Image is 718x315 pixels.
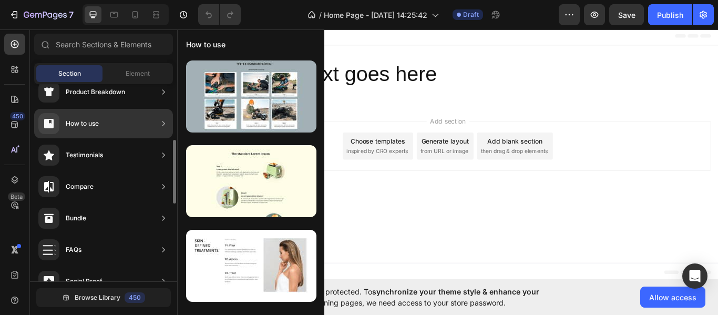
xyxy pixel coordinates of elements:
[58,69,81,78] span: Section
[319,9,322,21] span: /
[126,69,150,78] span: Element
[66,181,94,192] div: Compare
[291,104,341,115] span: Add section
[66,213,86,223] div: Bundle
[36,288,171,307] button: Browse Library450
[4,4,78,25] button: 7
[66,87,125,97] div: Product Breakdown
[682,263,707,289] div: Open Intercom Messenger
[649,292,696,303] span: Allow access
[463,10,479,19] span: Draft
[75,293,120,302] span: Browse Library
[324,9,427,21] span: Home Page - [DATE] 14:25:42
[618,11,635,19] span: Save
[66,118,99,129] div: How to use
[244,287,539,307] span: synchronize your theme style & enhance your experience
[362,127,426,138] div: Add blank section
[354,140,432,150] span: then drag & drop elements
[34,34,173,55] input: Search Sections & Elements
[285,127,340,138] div: Generate layout
[177,27,718,282] iframe: Design area
[10,112,25,120] div: 450
[66,276,102,287] div: Social Proof
[283,140,340,150] span: from URL or image
[640,287,705,308] button: Allow access
[8,192,25,201] div: Beta
[197,140,269,150] span: inspired by CRO experts
[66,245,81,255] div: FAQs
[657,9,683,21] div: Publish
[125,292,145,303] div: 450
[202,127,266,138] div: Choose templates
[244,286,580,308] span: Your page is password protected. To when designing pages, we need access to your store password.
[66,150,103,160] div: Testimonials
[69,8,74,21] p: 7
[198,4,241,25] div: Undo/Redo
[609,4,644,25] button: Save
[648,4,692,25] button: Publish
